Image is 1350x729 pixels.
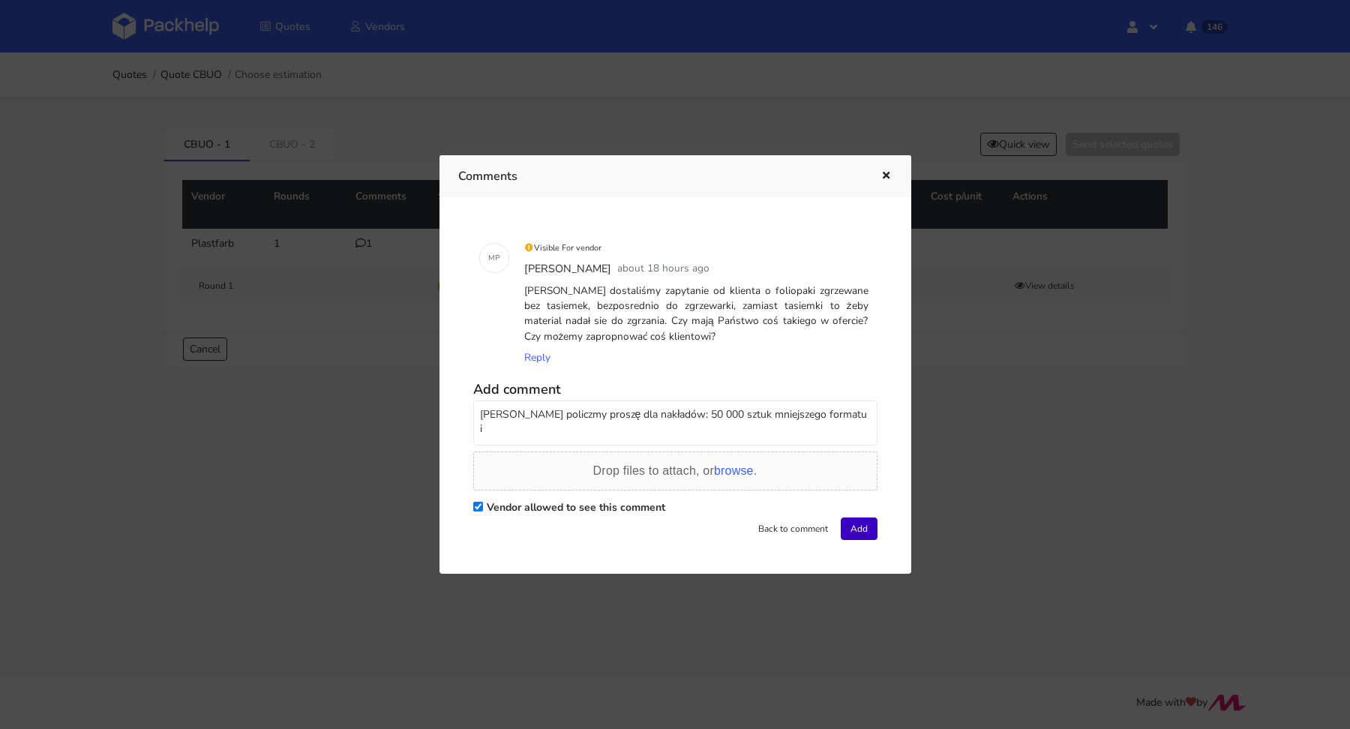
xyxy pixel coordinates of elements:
[473,381,877,398] h5: Add comment
[495,248,499,268] span: P
[521,280,871,348] div: [PERSON_NAME] dostaliśmy zapytanie od klienta o foliopaki zgrzewane bez tasiemek, bezposrednio do...
[524,350,550,364] span: Reply
[841,517,877,540] button: Add
[488,248,495,268] span: M
[458,166,858,187] h3: Comments
[521,258,614,280] div: [PERSON_NAME]
[524,242,602,253] small: Visible For vendor
[748,517,838,540] button: Back to comment
[487,500,665,514] label: Vendor allowed to see this comment
[614,258,712,280] div: about 18 hours ago
[593,464,757,477] span: Drop files to attach, or
[714,464,757,477] span: browse.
